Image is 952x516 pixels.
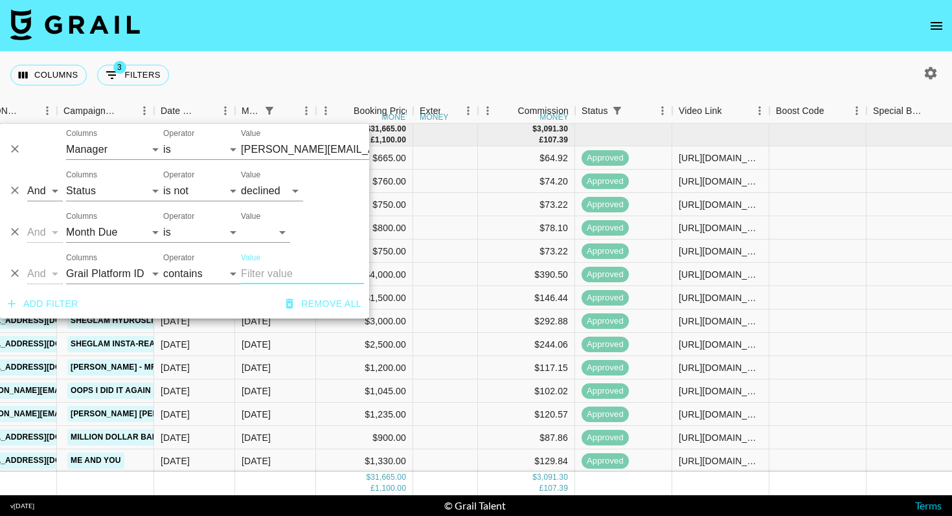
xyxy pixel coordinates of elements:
[575,98,672,124] div: Status
[63,98,117,124] div: Campaign (Type)
[163,252,194,264] label: Operator
[750,101,769,120] button: Menu
[582,339,629,351] span: approved
[478,449,575,473] div: $129.84
[67,406,223,422] a: [PERSON_NAME] [PERSON_NAME] me
[161,431,190,444] div: 07/07/2025
[382,113,411,121] div: money
[375,135,406,146] div: 1,100.00
[370,124,406,135] div: 31,665.00
[532,473,537,484] div: $
[335,102,354,120] button: Sort
[316,403,413,426] div: $1,235.00
[241,252,260,264] label: Value
[440,102,459,120] button: Sort
[5,222,25,241] button: Delete
[260,102,278,120] button: Show filters
[316,426,413,449] div: $900.00
[235,98,316,124] div: Month Due
[679,385,762,398] div: https://www.instagram.com/reel/DMTIsXksSyq/
[297,101,316,120] button: Menu
[10,502,34,510] div: v [DATE]
[27,264,63,284] select: Logic operator
[280,292,367,316] button: Remove all
[354,98,411,124] div: Booking Price
[161,454,190,467] div: 22/07/2025
[478,286,575,309] div: $146.44
[679,408,762,421] div: https://www.instagram.com/reel/DMaxxyfs7l5/?igsh=MWtwb3ZwNWo4MHFneg%3D%3D
[582,362,629,374] span: approved
[67,336,388,352] a: SHEGLAM Insta-Ready Face & Under Eye Setting Powder Duo Campaign
[537,124,568,135] div: 3,091.30
[582,152,629,164] span: approved
[57,98,154,124] div: Campaign (Type)
[608,102,626,120] div: 1 active filter
[679,338,762,351] div: https://www.tiktok.com/@marinaktunes/video/7533305510041275670?_r=1&_t=ZN-8yUd2f2JWLO
[582,292,629,304] span: approved
[582,385,629,398] span: approved
[241,211,260,222] label: Value
[163,170,194,181] label: Operator
[66,170,97,181] label: Columns
[537,473,568,484] div: 3,091.30
[539,484,544,495] div: £
[5,139,25,159] button: Delete
[478,426,575,449] div: $87.86
[924,13,949,39] button: open drawer
[478,403,575,426] div: $120.57
[241,170,260,181] label: Value
[776,98,824,124] div: Boost Code
[543,135,568,146] div: 107.39
[66,128,97,139] label: Columns
[113,61,126,74] span: 3
[366,473,370,484] div: $
[242,98,260,124] div: Month Due
[242,408,271,421] div: Jul '25
[582,269,629,281] span: approved
[316,379,413,403] div: $1,045.00
[242,361,271,374] div: Jul '25
[67,313,246,329] a: SHEGLAM HydroSlime Primer Campaign
[679,291,762,304] div: https://www.tiktok.com/@marlon.noah/video/7532927712378326294?_t=ZN-8yStCwZbd94&_r=1
[722,102,740,120] button: Sort
[478,379,575,403] div: $102.02
[161,385,190,398] div: 22/07/2025
[10,9,140,40] img: Grail Talent
[679,245,762,258] div: https://www.tiktok.com/@talishagrobler/video/7532416347699940664?_t=ZM-8yQY6InX77Y&_r=1
[370,484,375,495] div: £
[97,65,169,85] button: Show filters
[478,263,575,286] div: $390.50
[478,146,575,170] div: $64.92
[582,432,629,444] span: approved
[679,151,762,164] div: https://www.instagram.com/reel/DLhg5cRMLhx/
[163,128,194,139] label: Operator
[672,98,769,124] div: Video Link
[370,473,406,484] div: 31,665.00
[5,264,25,283] button: Delete
[67,453,124,469] a: me and you
[278,102,297,120] button: Sort
[316,449,413,473] div: $1,330.00
[420,113,449,121] div: money
[316,309,413,333] div: $3,000.00
[117,102,135,120] button: Sort
[260,102,278,120] div: 1 active filter
[679,315,762,328] div: https://www.instagram.com/reel/DL5MOcVttik/?igsh=MWt3MmNtbmMyZ3A2NA==
[915,499,942,511] a: Terms
[3,292,84,316] button: Add filter
[626,102,644,120] button: Sort
[532,124,537,135] div: $
[66,211,97,222] label: Columns
[161,338,190,351] div: 07/07/2025
[679,175,762,188] div: https://www.instagram.com/reel/DMGNeeZs805/?igsh=b3o0dmw4aXpldDAw
[582,98,608,124] div: Status
[653,101,672,120] button: Menu
[161,361,190,374] div: 23/06/2025
[242,315,271,328] div: Jul '25
[19,102,38,120] button: Sort
[161,98,198,124] div: Date Created
[27,222,63,243] select: Logic operator
[67,429,321,445] a: Million Dollar Baby x [PERSON_NAME] “Meme” Campaign
[444,499,506,512] div: © Grail Talent
[582,222,629,234] span: approved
